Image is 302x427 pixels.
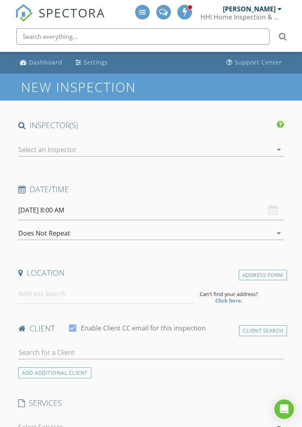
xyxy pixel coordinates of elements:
div: Open Intercom Messenger [274,399,294,419]
h4: INSPECTOR(S) [18,120,284,131]
h4: client [18,323,284,334]
div: Support Center [235,58,282,66]
i: arrow_drop_down [274,228,284,238]
span: SPECTORA [39,4,105,21]
span: Can't find your address? [200,291,258,297]
a: Support Center [223,55,285,70]
img: The Best Home Inspection Software - Spectora [15,4,33,22]
h4: Location [18,268,284,278]
a: SPECTORA [15,11,105,28]
strong: Click here. [215,297,243,304]
div: Settings [84,58,108,66]
a: Dashboard [17,55,66,70]
h4: Date/Time [18,184,284,195]
input: Search everything... [16,28,270,45]
input: Select date [18,200,284,220]
input: Address Search [18,284,193,304]
h1: New Inspection [21,80,201,94]
h4: SERVICES [18,398,284,408]
input: Search for a Client [18,346,284,359]
a: Settings [72,55,111,70]
label: Enable Client CC email for this inspection [81,324,206,332]
div: ADD ADDITIONAL client [18,367,91,378]
i: arrow_drop_down [274,145,284,154]
div: Dashboard [29,58,63,66]
div: Does Not Repeat [18,230,70,237]
div: HHI Home Inspection & Pest Control [201,13,282,21]
div: Client Search [239,325,287,336]
div: Address Form [239,270,287,281]
div: [PERSON_NAME] [223,5,276,13]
